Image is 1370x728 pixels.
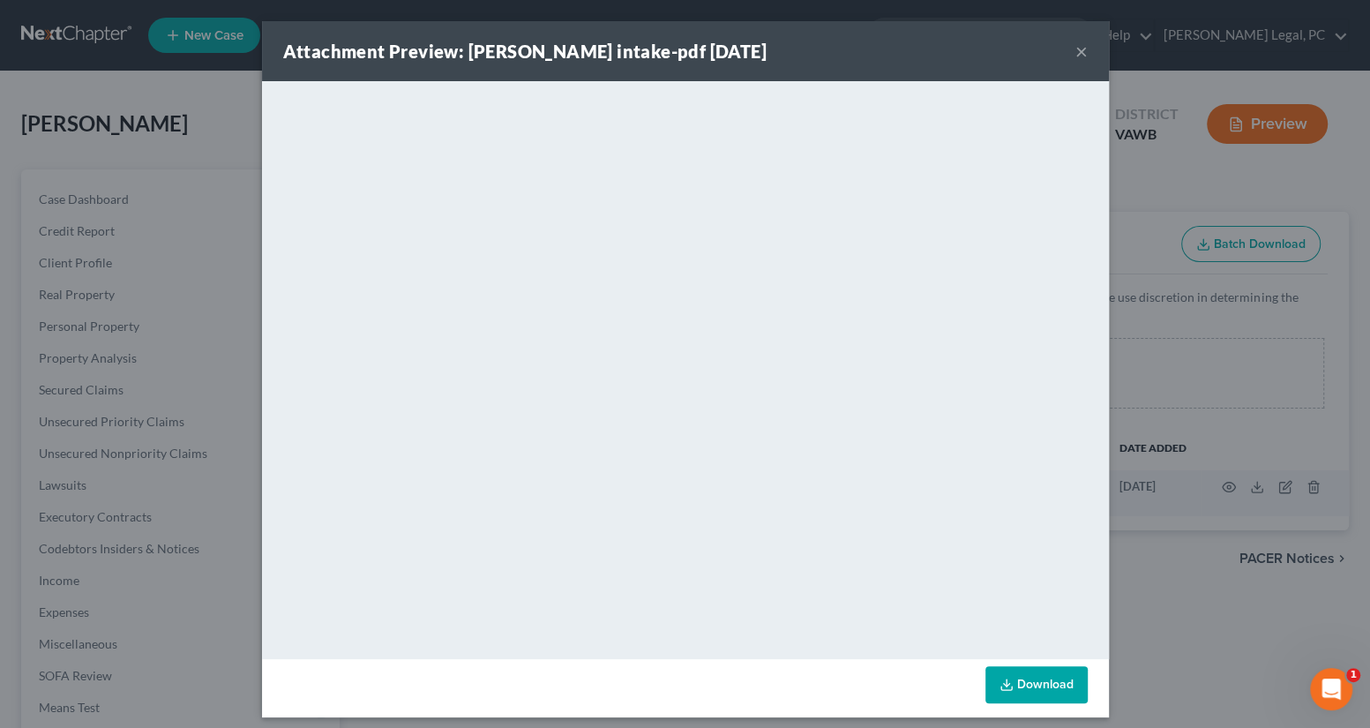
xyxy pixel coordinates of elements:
button: × [1075,41,1088,62]
span: 1 [1346,668,1360,682]
a: Download [985,666,1088,703]
strong: Attachment Preview: [PERSON_NAME] intake-pdf [DATE] [283,41,767,62]
iframe: <object ng-attr-data='[URL][DOMAIN_NAME]' type='application/pdf' width='100%' height='650px'></ob... [262,81,1109,655]
iframe: Intercom live chat [1310,668,1352,710]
